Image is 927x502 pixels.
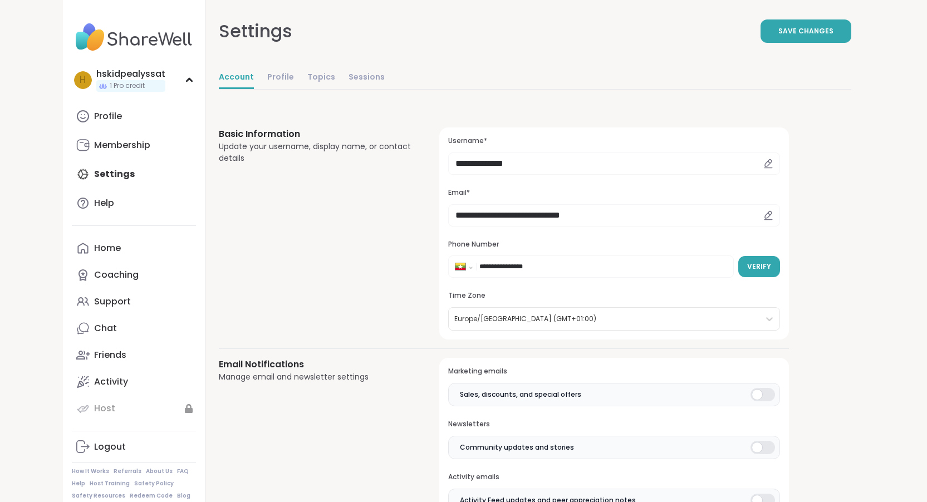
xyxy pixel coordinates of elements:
a: FAQ [177,467,189,475]
a: Help [72,480,85,488]
a: Home [72,235,196,262]
div: Manage email and newsletter settings [219,371,413,383]
div: Logout [94,441,126,453]
a: Friends [72,342,196,368]
div: Update your username, display name, or contact details [219,141,413,164]
div: Coaching [94,269,139,281]
a: Blog [177,492,190,500]
a: Safety Resources [72,492,125,500]
a: Topics [307,67,335,89]
div: Help [94,197,114,209]
div: Chat [94,322,117,334]
div: Friends [94,349,126,361]
a: Logout [72,434,196,460]
span: Save Changes [778,26,833,36]
h3: Email Notifications [219,358,413,371]
span: Sales, discounts, and special offers [460,390,581,400]
a: Help [72,190,196,216]
div: Host [94,402,115,415]
div: Settings [219,18,292,45]
a: How It Works [72,467,109,475]
a: Coaching [72,262,196,288]
a: Account [219,67,254,89]
a: Profile [72,103,196,130]
a: Profile [267,67,294,89]
h3: Phone Number [448,240,779,249]
span: h [80,73,86,87]
span: 1 Pro credit [110,81,145,91]
span: Verify [747,262,771,272]
a: Membership [72,132,196,159]
button: Verify [738,256,780,277]
button: Save Changes [761,19,851,43]
h3: Newsletters [448,420,779,429]
div: Profile [94,110,122,122]
div: hskidpealyssat [96,68,165,80]
a: Host Training [90,480,130,488]
div: Home [94,242,121,254]
a: Support [72,288,196,315]
span: Community updates and stories [460,442,574,452]
a: Referrals [114,467,141,475]
a: About Us [146,467,173,475]
div: Membership [94,139,150,151]
a: Host [72,395,196,422]
a: Chat [72,315,196,342]
h3: Email* [448,188,779,198]
a: Activity [72,368,196,395]
a: Safety Policy [134,480,174,488]
h3: Basic Information [219,127,413,141]
img: ShareWell Nav Logo [72,18,196,57]
h3: Time Zone [448,291,779,301]
h3: Activity emails [448,473,779,482]
a: Sessions [349,67,385,89]
div: Support [94,296,131,308]
h3: Username* [448,136,779,146]
a: Redeem Code [130,492,173,500]
div: Activity [94,376,128,388]
h3: Marketing emails [448,367,779,376]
